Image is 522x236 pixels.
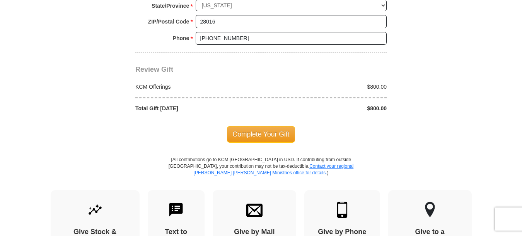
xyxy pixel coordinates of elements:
img: mobile.svg [334,202,350,218]
div: $800.00 [261,105,391,112]
strong: Phone [173,33,189,44]
strong: ZIP/Postal Code [148,16,189,27]
img: envelope.svg [246,202,263,218]
a: Contact your regional [PERSON_NAME] [PERSON_NAME] Ministries office for details. [193,164,353,175]
div: KCM Offerings [131,83,261,91]
img: text-to-give.svg [168,202,184,218]
p: (All contributions go to KCM [GEOGRAPHIC_DATA] in USD. If contributing from outside [GEOGRAPHIC_D... [168,157,354,190]
div: $800.00 [261,83,391,91]
span: Complete Your Gift [227,126,295,142]
img: other-region [425,202,435,218]
div: Total Gift [DATE] [131,105,261,112]
strong: State/Province [152,0,189,11]
img: give-by-stock.svg [87,202,103,218]
span: Review Gift [135,66,173,73]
